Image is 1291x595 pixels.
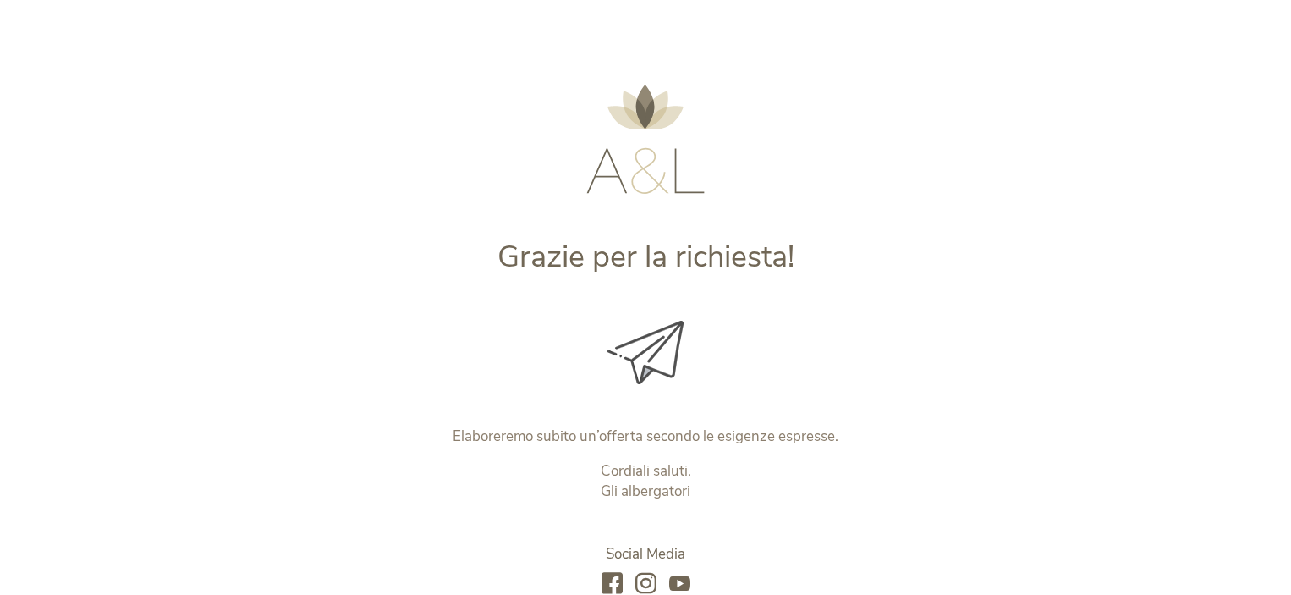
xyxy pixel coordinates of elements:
p: Elaboreremo subito un’offerta secondo le esigenze espresse. [293,427,999,447]
img: Grazie per la richiesta! [607,321,684,384]
img: AMONTI & LUNARIS Wellnessresort [586,85,705,194]
span: Grazie per la richiesta! [497,236,794,278]
span: Social Media [606,544,685,564]
p: Cordiali saluti. Gli albergatori [293,461,999,502]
